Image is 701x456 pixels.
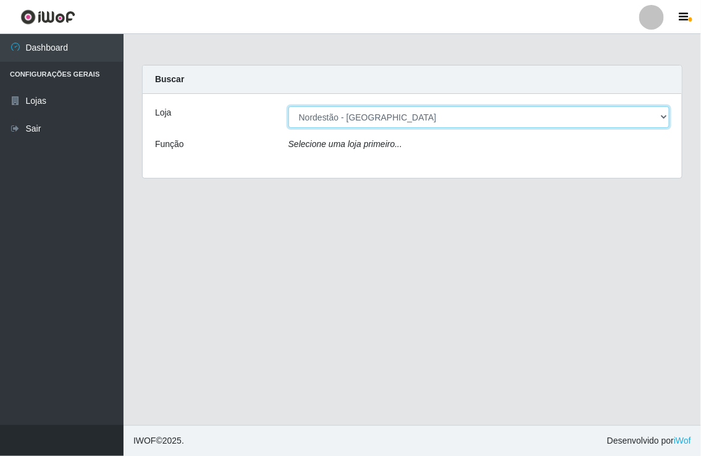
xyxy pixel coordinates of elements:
label: Loja [155,106,171,119]
a: iWof [674,436,691,445]
span: Desenvolvido por [607,434,691,447]
img: CoreUI Logo [20,9,75,25]
span: IWOF [133,436,156,445]
label: Função [155,138,184,151]
span: © 2025 . [133,434,184,447]
i: Selecione uma loja primeiro... [288,139,402,149]
strong: Buscar [155,74,184,84]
